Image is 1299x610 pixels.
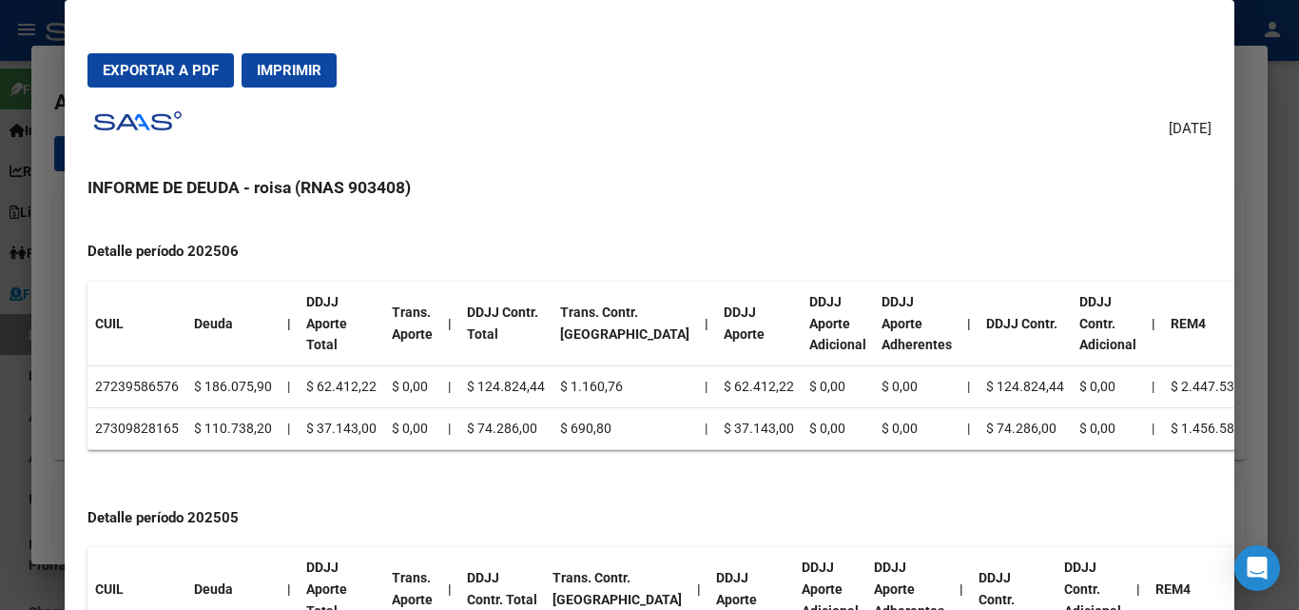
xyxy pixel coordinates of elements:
[440,407,459,449] td: |
[257,62,321,79] span: Imprimir
[1169,118,1212,140] span: [DATE]
[87,407,186,449] td: 27309828165
[87,282,186,366] th: CUIL
[979,282,1072,366] th: DDJJ Contr.
[716,407,802,449] td: $ 37.143,00
[979,366,1072,408] td: $ 124.824,44
[960,366,979,408] td: |
[1144,407,1163,449] td: |
[802,282,874,366] th: DDJJ Aporte Adicional
[802,407,874,449] td: $ 0,00
[1144,366,1163,408] td: |
[280,282,299,366] th: |
[87,241,1211,263] h4: Detalle período 202506
[87,507,1211,529] h4: Detalle período 202505
[280,407,299,449] td: |
[299,282,384,366] th: DDJJ Aporte Total
[299,366,384,408] td: $ 62.412,22
[280,366,299,408] td: |
[1163,407,1268,449] td: $ 1.456.588,24
[459,407,553,449] td: $ 74.286,00
[242,53,337,88] button: Imprimir
[87,366,186,408] td: 27239586576
[1163,282,1268,366] th: REM4
[960,282,979,366] th: |
[1072,407,1144,449] td: $ 0,00
[103,62,219,79] span: Exportar a PDF
[186,407,280,449] td: $ 110.738,20
[384,366,440,408] td: $ 0,00
[874,366,960,408] td: $ 0,00
[960,407,979,449] td: |
[440,282,459,366] th: |
[553,366,697,408] td: $ 1.160,76
[87,53,234,88] button: Exportar a PDF
[874,407,960,449] td: $ 0,00
[716,366,802,408] td: $ 62.412,22
[553,282,697,366] th: Trans. Contr. [GEOGRAPHIC_DATA]
[1234,545,1280,591] div: Open Intercom Messenger
[459,366,553,408] td: $ 124.824,44
[1144,282,1163,366] th: |
[1072,282,1144,366] th: DDJJ Contr. Adicional
[979,407,1072,449] td: $ 74.286,00
[1163,366,1268,408] td: $ 2.447.538,01
[299,407,384,449] td: $ 37.143,00
[697,282,716,366] th: |
[716,282,802,366] th: DDJJ Aporte
[1072,366,1144,408] td: $ 0,00
[553,407,697,449] td: $ 690,80
[440,366,459,408] td: |
[384,407,440,449] td: $ 0,00
[459,282,553,366] th: DDJJ Contr. Total
[87,175,1211,200] h3: INFORME DE DEUDA - roisa (RNAS 903408)
[186,366,280,408] td: $ 186.075,90
[186,282,280,366] th: Deuda
[697,366,716,408] td: |
[874,282,960,366] th: DDJJ Aporte Adherentes
[802,366,874,408] td: $ 0,00
[384,282,440,366] th: Trans. Aporte
[697,407,716,449] td: |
